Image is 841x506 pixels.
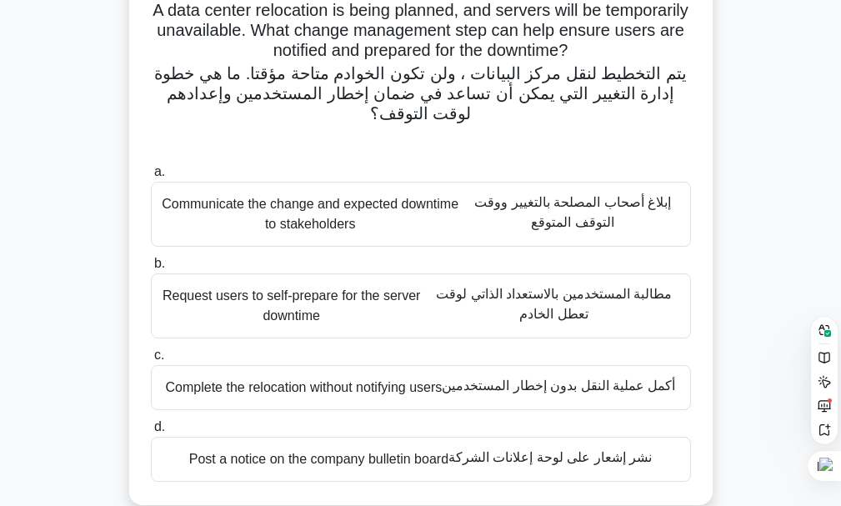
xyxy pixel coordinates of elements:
div: Communicate the change and expected downtime to stakeholders [151,182,691,247]
sider-trans-text: يتم التخطيط لنقل مركز البيانات ، ولن تكون الخوادم متاحة مؤقتا. ما هي خطوة إدارة التغيير التي يمكن... [154,64,687,123]
span: a. [154,164,165,178]
div: Post a notice on the company bulletin board [151,437,691,482]
span: d. [154,419,165,433]
sider-trans-text: مطالبة المستخدمين بالاستعداد الذاتي لوقت تعطل الخادم [436,287,672,321]
div: Complete the relocation without notifying users [151,365,691,410]
span: b. [154,256,165,270]
span: c. [154,348,164,362]
sider-trans-text: أكمل عملية النقل بدون إخطار المستخدمين [442,378,675,393]
sider-trans-text: إبلاغ أصحاب المصلحة بالتغيير ووقت التوقف المتوقع [474,195,671,229]
div: Request users to self-prepare for the server downtime [151,273,691,338]
sider-trans-text: نشر إشعار على لوحة إعلانات الشركة [448,450,652,464]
